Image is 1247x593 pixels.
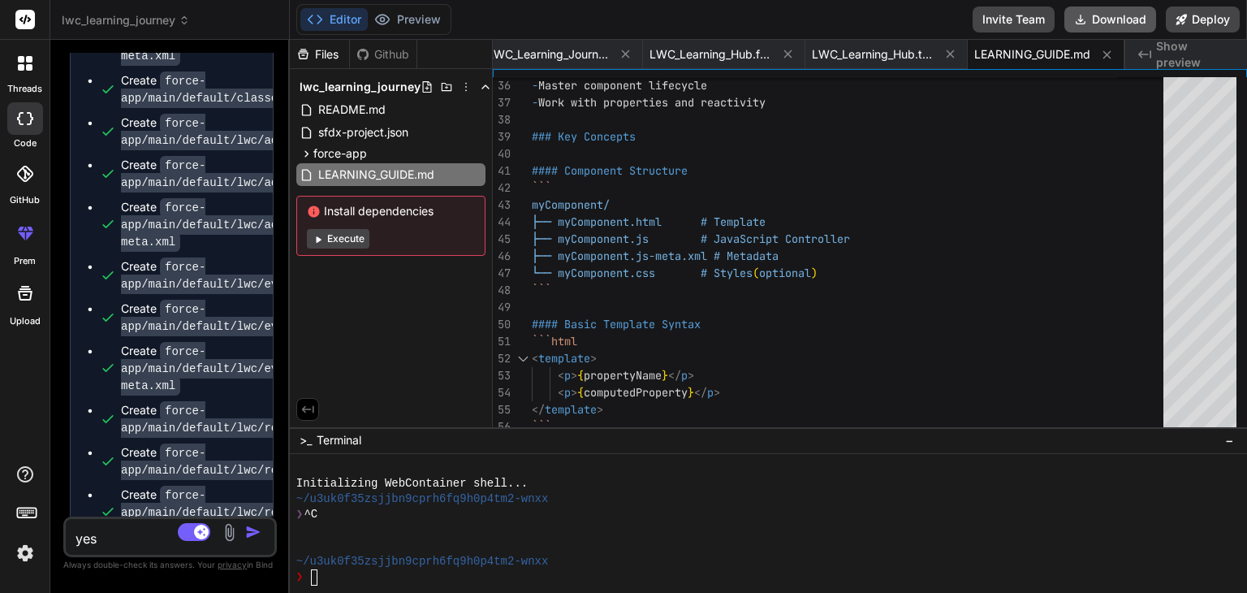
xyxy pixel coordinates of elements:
[10,193,40,207] label: GitHub
[493,214,511,231] div: 44
[313,145,367,162] span: force-app
[493,299,511,316] div: 49
[300,432,312,448] span: >_
[63,557,277,573] p: Always double-check its answers. Your in Bind
[296,491,549,507] span: ~/u3uk0f35zsjjbn9cprh6fq9h0p4tm2-wnxx
[681,368,688,383] span: p
[307,229,369,249] button: Execute
[571,385,577,400] span: >
[300,8,368,31] button: Editor
[121,343,494,394] div: Create
[564,385,571,400] span: p
[707,385,714,400] span: p
[307,203,475,219] span: Install dependencies
[317,432,361,448] span: Terminal
[649,46,771,63] span: LWC_Learning_Hub.flexipage-meta.xml
[759,266,811,280] span: optional
[121,72,419,106] div: Create
[577,368,584,383] span: {
[1064,6,1156,32] button: Download
[368,8,447,31] button: Preview
[532,283,551,297] span: ```
[558,385,564,400] span: <
[1222,427,1237,453] button: −
[532,317,701,331] span: #### Basic Template Syntax
[121,71,419,108] code: force-app/main/default/classes/UserController.cls
[350,46,416,63] div: Github
[974,46,1090,63] span: LEARNING_GUIDE.md
[493,265,511,282] div: 47
[121,444,460,478] div: Create
[532,334,577,348] span: ```html
[121,13,481,64] div: Create
[487,46,609,63] span: LWC_Learning_Journey.app-meta.xml
[296,569,304,585] span: ❯
[296,476,528,491] span: Initializing WebContainer shell...
[1225,432,1234,448] span: −
[812,46,934,63] span: LWC_Learning_Hub.tab-meta.xml
[245,524,261,540] img: icon
[538,78,707,93] span: Master component lifecycle
[584,385,688,400] span: computedProperty
[493,384,511,401] div: 54
[11,539,39,567] img: settings
[538,351,590,366] span: template
[296,554,549,569] span: ~/u3uk0f35zsjjbn9cprh6fq9h0p4tm2-wnxx
[532,249,779,263] span: ├── myComponent.js-meta.xml # Metadata
[1156,38,1234,71] span: Show preview
[532,95,538,110] span: -
[493,197,511,214] div: 43
[493,333,511,350] div: 51
[493,367,511,384] div: 53
[688,385,694,400] span: }
[300,79,421,95] span: lwc_learning_journey
[493,111,511,128] div: 38
[493,145,511,162] div: 40
[121,402,473,436] div: Create
[218,560,247,569] span: privacy
[584,368,662,383] span: propertyName
[493,94,511,111] div: 37
[532,232,850,246] span: ├── myComponent.js # JavaScript Controller
[220,523,239,542] img: attachment
[564,368,571,383] span: p
[121,198,516,252] code: force-app/main/default/lwc/advancedPatterns/advancedPatterns.js-meta.xml
[121,487,467,538] div: Create
[121,157,515,191] div: Create
[662,368,668,383] span: }
[493,231,511,248] div: 45
[121,342,490,396] code: force-app/main/default/lwc/eventPublisher/eventPublisher.js-meta.xml
[296,507,304,522] span: ❯
[688,368,694,383] span: >
[62,12,190,28] span: lwc_learning_journey
[317,100,387,119] span: README.md
[694,385,707,400] span: </
[121,115,529,149] div: Create
[121,199,521,250] div: Create
[10,314,41,328] label: Upload
[493,316,511,333] div: 50
[532,214,766,229] span: ├── myComponent.html # Template
[14,136,37,150] label: code
[1166,6,1240,32] button: Deploy
[7,82,42,96] label: threads
[493,350,511,367] div: 52
[532,351,538,366] span: <
[493,180,511,197] div: 42
[14,254,36,268] label: prem
[532,180,551,195] span: ```
[493,162,511,180] div: 41
[714,385,720,400] span: >
[545,402,597,417] span: template
[597,402,603,417] span: >
[571,368,577,383] span: >
[121,258,501,292] div: Create
[121,114,529,150] code: force-app/main/default/lwc/advancedPatterns/advancedPatterns.html
[290,46,349,63] div: Files
[532,419,551,434] span: ```
[304,507,317,522] span: ^C
[532,197,610,212] span: myComponent/
[558,368,564,383] span: <
[532,163,688,178] span: #### Component Structure
[532,402,545,417] span: </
